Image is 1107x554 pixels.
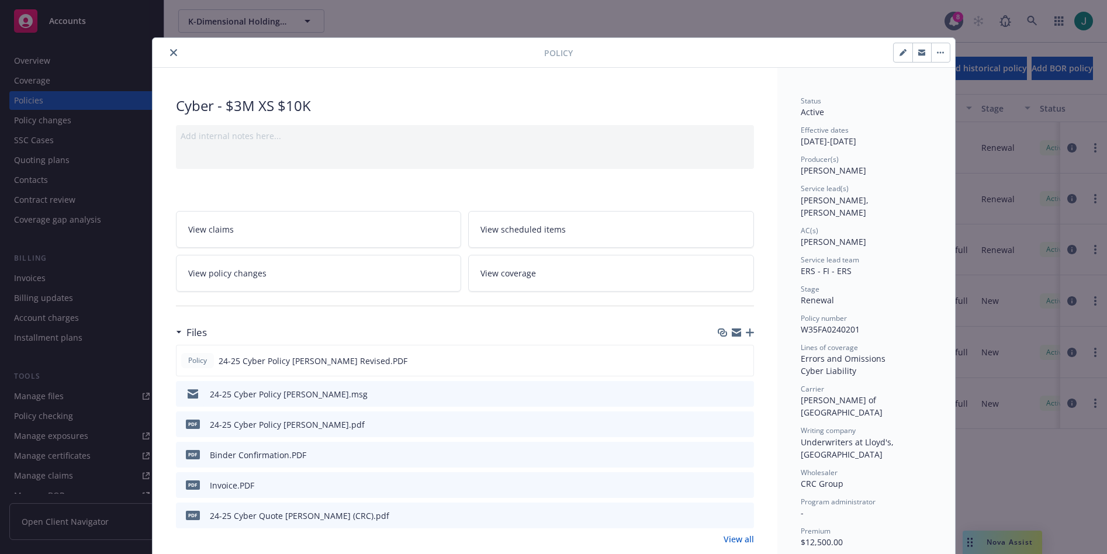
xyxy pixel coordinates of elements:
button: download file [720,510,729,522]
div: Errors and Omissions [801,352,932,365]
span: View policy changes [188,267,267,279]
a: View policy changes [176,255,462,292]
span: - [801,507,804,518]
span: ERS - FI - ERS [801,265,852,276]
span: AC(s) [801,226,818,236]
span: PDF [186,450,200,459]
span: Service lead team [801,255,859,265]
span: $12,500.00 [801,536,843,548]
button: close [167,46,181,60]
span: [PERSON_NAME] [801,236,866,247]
span: Policy [186,355,209,366]
a: View all [724,533,754,545]
span: Producer(s) [801,154,839,164]
span: Writing company [801,425,856,435]
span: Policy [544,47,573,59]
span: Premium [801,526,831,536]
h3: Files [186,325,207,340]
span: Policy number [801,313,847,323]
span: Stage [801,284,819,294]
button: preview file [738,355,749,367]
button: preview file [739,479,749,491]
span: [PERSON_NAME] of [GEOGRAPHIC_DATA] [801,394,883,418]
span: Effective dates [801,125,849,135]
button: download file [720,388,729,400]
span: Service lead(s) [801,183,849,193]
div: [DATE] - [DATE] [801,125,932,147]
span: Active [801,106,824,117]
span: 24-25 Cyber Policy [PERSON_NAME] Revised.PDF [219,355,407,367]
span: Program administrator [801,497,876,507]
span: Carrier [801,384,824,394]
div: 24-25 Cyber Policy [PERSON_NAME].pdf [210,418,365,431]
button: preview file [739,388,749,400]
div: Binder Confirmation.PDF [210,449,306,461]
span: [PERSON_NAME] [801,165,866,176]
span: [PERSON_NAME], [PERSON_NAME] [801,195,871,218]
span: Status [801,96,821,106]
div: Invoice.PDF [210,479,254,491]
span: View coverage [480,267,536,279]
div: Add internal notes here... [181,130,749,142]
div: 24-25 Cyber Policy [PERSON_NAME].msg [210,388,368,400]
div: Files [176,325,207,340]
div: Cyber Liability [801,365,932,377]
div: 24-25 Cyber Quote [PERSON_NAME] (CRC).pdf [210,510,389,522]
span: Wholesaler [801,468,838,477]
span: W35FA0240201 [801,324,860,335]
span: View claims [188,223,234,236]
button: download file [720,479,729,491]
span: pdf [186,420,200,428]
span: View scheduled items [480,223,566,236]
span: Lines of coverage [801,342,858,352]
button: preview file [739,510,749,522]
span: Renewal [801,295,834,306]
button: download file [719,355,729,367]
a: View claims [176,211,462,248]
span: PDF [186,480,200,489]
div: Cyber - $3M XS $10K [176,96,754,116]
span: pdf [186,511,200,520]
button: preview file [739,418,749,431]
button: download file [720,449,729,461]
span: Underwriters at Lloyd's, [GEOGRAPHIC_DATA] [801,437,896,460]
button: preview file [739,449,749,461]
button: download file [720,418,729,431]
a: View scheduled items [468,211,754,248]
a: View coverage [468,255,754,292]
span: CRC Group [801,478,843,489]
